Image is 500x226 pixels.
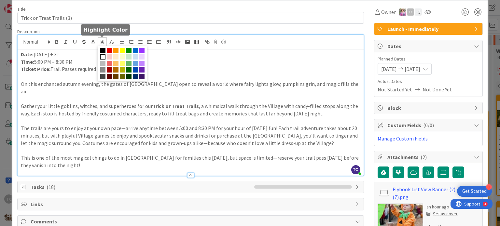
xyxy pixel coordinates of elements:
span: [DATE] [405,65,420,73]
span: Description [17,29,40,34]
p: Gather your little goblins, witches, and superheroes for our , a whimsical walk through the Villa... [21,102,360,117]
span: Owner [381,8,396,16]
span: Planned Dates [378,56,479,62]
span: Tasks [31,183,251,191]
input: type card name here... [17,12,364,24]
span: ( 0/0 ) [423,122,434,128]
p: This is one of the most magical things to do in [GEOGRAPHIC_DATA] for families this [DATE], but s... [21,154,360,169]
div: 4 [34,3,35,8]
span: Comments [31,218,352,225]
span: Block [387,104,471,112]
div: Get Started [462,188,487,194]
span: Custom Fields [387,121,471,129]
span: Not Started Yet [378,86,412,93]
span: TC [351,165,360,174]
span: Dates [387,42,471,50]
span: Actual Dates [378,78,479,85]
span: [DATE] [381,65,397,73]
strong: Ticket Price: [21,66,50,72]
img: OM [399,8,406,16]
div: + 5 [415,8,422,16]
strong: Date: [21,51,34,58]
h5: Highlight Color [83,27,128,33]
span: Attachments [387,153,471,161]
a: Flybook List View Banner (2) (7).png [393,185,468,201]
span: Support [14,1,30,9]
span: Links [31,200,352,208]
strong: Trick or Treat Trails [153,103,199,109]
div: an hour ago [426,204,458,210]
span: Launch - Immediately [387,25,471,33]
div: TC [407,8,414,16]
p: 5:00 PM – 8:30 PM [21,58,360,66]
p: On this enchanted autumn evening, the gates of [GEOGRAPHIC_DATA] open to reveal a world where fai... [21,80,360,95]
span: ( 18 ) [47,184,55,190]
a: Manage Custom Fields [378,135,428,142]
label: Title [17,6,26,12]
div: 1 [486,184,492,190]
span: Not Done Yet [423,86,452,93]
strong: Time: [21,59,34,65]
div: Set as cover [426,210,458,217]
div: Open Get Started checklist, remaining modules: 1 [457,186,492,197]
p: The trails are yours to enjoy at your own pace—arrive anytime between 5:00 and 8:30 PM for your h... [21,125,360,147]
p: Trail Passes required [21,65,360,73]
span: ( 2 ) [421,154,427,160]
p: [DATE] + 31 [21,51,360,58]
